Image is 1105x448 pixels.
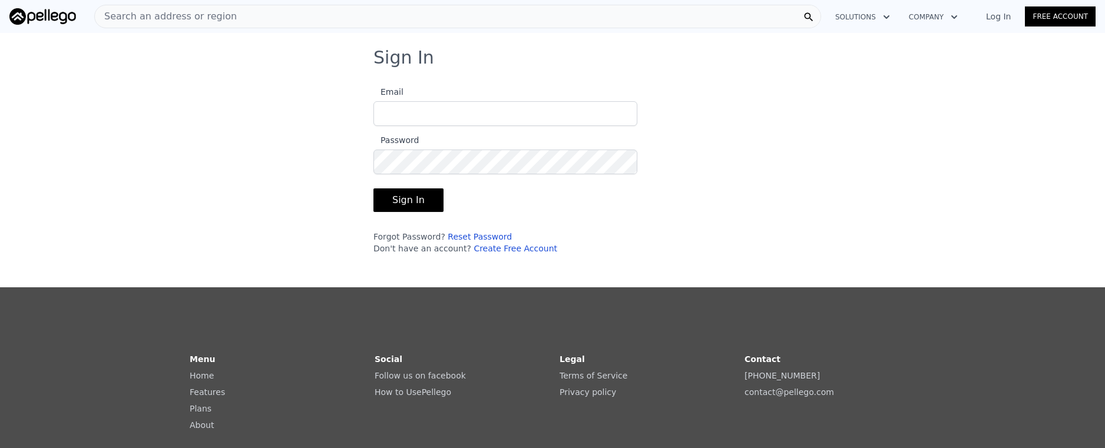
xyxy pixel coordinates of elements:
[373,47,732,68] h3: Sign In
[972,11,1025,22] a: Log In
[190,387,225,397] a: Features
[375,371,466,380] a: Follow us on facebook
[448,232,512,241] a: Reset Password
[95,9,237,24] span: Search an address or region
[560,387,616,397] a: Privacy policy
[373,135,419,145] span: Password
[190,371,214,380] a: Home
[745,354,780,364] strong: Contact
[826,6,899,28] button: Solutions
[373,150,637,174] input: Password
[373,188,444,212] button: Sign In
[560,354,585,364] strong: Legal
[560,371,627,380] a: Terms of Service
[373,87,403,97] span: Email
[1025,6,1096,26] a: Free Account
[474,244,557,253] a: Create Free Account
[190,354,215,364] strong: Menu
[745,387,834,397] a: contact@pellego.com
[375,387,451,397] a: How to UsePellego
[9,8,76,25] img: Pellego
[373,101,637,126] input: Email
[190,404,211,413] a: Plans
[745,371,820,380] a: [PHONE_NUMBER]
[899,6,967,28] button: Company
[373,231,637,254] div: Forgot Password? Don't have an account?
[375,354,402,364] strong: Social
[190,420,214,430] a: About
